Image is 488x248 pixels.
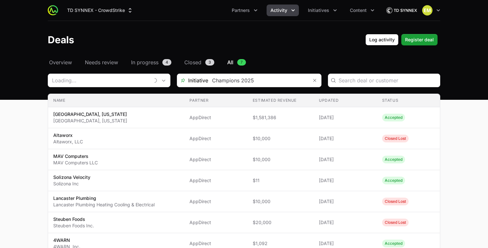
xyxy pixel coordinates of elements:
p: Steuben Foods [53,216,94,222]
span: AppDirect [189,114,242,121]
span: Log activity [369,36,395,44]
span: AppDirect [189,135,242,142]
span: Initiative [177,77,208,84]
span: [DATE] [319,177,371,184]
input: Loading... [48,74,149,87]
button: Activity [267,5,299,16]
p: Altaworx, LLC [53,139,83,145]
span: Needs review [85,58,118,66]
span: 4 [162,59,171,66]
p: [GEOGRAPHIC_DATA], [US_STATE] [53,118,127,124]
th: Updated [314,94,377,107]
span: $10,000 [253,135,309,142]
a: Overview [48,58,73,66]
span: Activity [270,7,287,14]
span: 7 [237,59,246,66]
div: Supplier switch menu [63,5,137,16]
p: Lancaster Plumbing Heating Cooling & Electrical [53,201,155,208]
a: All7 [226,58,247,66]
button: TD SYNNEX - CrowdStrike [63,5,137,16]
p: [GEOGRAPHIC_DATA], [US_STATE] [53,111,127,118]
a: Needs review [84,58,119,66]
p: Solizona Velocity [53,174,90,181]
span: Content [350,7,367,14]
img: Eric Mingus [422,5,432,15]
th: Status [377,94,440,107]
span: [DATE] [319,240,371,247]
span: [DATE] [319,156,371,163]
p: MAV Computers [53,153,98,160]
button: Remove [308,74,321,87]
span: $10,000 [253,198,309,205]
img: ActivitySource [48,5,58,15]
span: Partners [232,7,250,14]
button: Partners [228,5,261,16]
button: Register deal [401,34,438,46]
span: [DATE] [319,198,371,205]
span: AppDirect [189,198,242,205]
span: [DATE] [319,219,371,226]
span: Closed [184,58,201,66]
button: Content [346,5,378,16]
span: AppDirect [189,156,242,163]
img: TD SYNNEX [386,4,417,17]
span: $10,000 [253,156,309,163]
div: Activity menu [267,5,299,16]
a: In progress4 [130,58,173,66]
span: Register deal [405,36,434,44]
div: Content menu [346,5,378,16]
p: Lancaster Plumbing [53,195,155,201]
span: In progress [131,58,158,66]
span: AppDirect [189,177,242,184]
h1: Deals [48,34,74,46]
span: $11 [253,177,309,184]
span: [DATE] [319,114,371,121]
span: 3 [205,59,214,66]
span: $1,092 [253,240,309,247]
span: Initiatives [308,7,329,14]
span: [DATE] [319,135,371,142]
th: Name [48,94,184,107]
span: AppDirect [189,219,242,226]
nav: Deals navigation [48,58,440,66]
span: Overview [49,58,72,66]
span: $20,000 [253,219,309,226]
p: MAV Computers LLC [53,160,98,166]
div: Initiatives menu [304,5,341,16]
th: Estimated revenue [248,94,314,107]
span: $1,581,386 [253,114,309,121]
span: AppDirect [189,240,242,247]
p: Steuben Foods Inc. [53,222,94,229]
a: Closed3 [183,58,216,66]
input: Search initiatives [208,74,308,87]
div: Partners menu [228,5,261,16]
button: Initiatives [304,5,341,16]
input: Search deal or customer [339,77,436,84]
th: Partner [184,94,247,107]
button: Log activity [365,34,399,46]
div: Open [157,74,170,87]
p: Solizona Inc [53,181,90,187]
div: Primary actions [365,34,438,46]
p: 4WARN [53,237,80,243]
span: All [227,58,233,66]
p: Altaworx [53,132,83,139]
div: Main navigation [58,5,378,16]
